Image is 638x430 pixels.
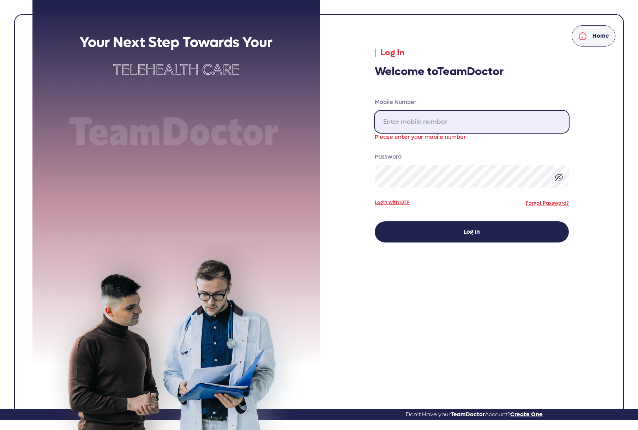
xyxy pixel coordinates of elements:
span: TeamDoctor [451,411,485,418]
p: Telehealth Care [32,59,320,80]
h2: Your Next Step Towards Your [32,34,320,51]
img: home.svg [578,32,587,40]
label: Mobile Number [375,98,569,106]
h3: Welcome to [375,65,569,78]
a: Home [572,25,615,47]
span: TeamDoctor [437,64,504,79]
button: Log In [375,221,569,242]
div: Please enter your mobile number [375,133,569,141]
img: eye [555,173,563,182]
p: Home [592,32,609,40]
input: Enter mobile number [375,111,569,133]
img: Team doctor text [61,114,292,150]
p: Log In [375,47,569,59]
a: Forgot Password? [526,200,569,207]
span: Create One [510,411,543,418]
a: Login with OTP [375,199,410,206]
a: Don’t Have yourTeamDoctorAccount?Create One [406,408,543,420]
label: Password [375,153,569,161]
